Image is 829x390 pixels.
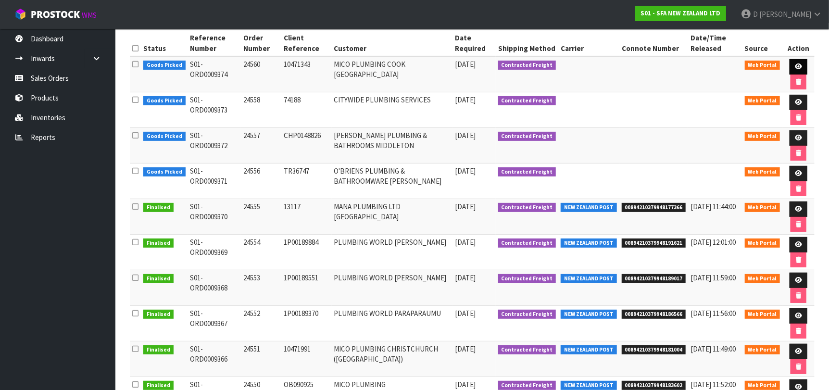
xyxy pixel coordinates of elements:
[691,380,736,389] span: [DATE] 11:52:00
[498,203,556,213] span: Contracted Freight
[281,199,332,235] td: 13117
[498,274,556,284] span: Contracted Freight
[143,61,186,70] span: Goods Picked
[281,56,332,92] td: 10471343
[622,203,686,213] span: 00894210379948177366
[241,341,281,377] td: 24551
[691,309,736,318] span: [DATE] 11:56:00
[31,8,80,21] span: ProStock
[143,167,186,177] span: Goods Picked
[241,164,281,199] td: 24556
[241,306,281,341] td: 24552
[241,128,281,164] td: 24557
[782,30,815,56] th: Action
[455,380,476,389] span: [DATE]
[332,341,453,377] td: MICO PLUMBING CHRISTCHURCH ([GEOGRAPHIC_DATA])
[281,341,332,377] td: 10471991
[281,270,332,306] td: 1P00189551
[455,131,476,140] span: [DATE]
[455,273,476,282] span: [DATE]
[498,310,556,319] span: Contracted Freight
[332,164,453,199] td: O'BRIENS PLUMBING & BATHROOMWARE [PERSON_NAME]
[622,274,686,284] span: 00894210379948189017
[745,203,780,213] span: Web Portal
[452,30,496,56] th: Date Required
[281,235,332,270] td: 1P00189884
[455,95,476,104] span: [DATE]
[241,56,281,92] td: 24560
[143,239,174,248] span: Finalised
[496,30,559,56] th: Shipping Method
[561,203,617,213] span: NEW ZEALAND POST
[498,96,556,106] span: Contracted Freight
[188,128,241,164] td: S01-ORD0009372
[143,274,174,284] span: Finalised
[281,306,332,341] td: 1P00189370
[332,128,453,164] td: [PERSON_NAME] PLUMBING & BATHROOMS MIDDLETON
[14,8,26,20] img: cube-alt.png
[332,235,453,270] td: PLUMBING WORLD [PERSON_NAME]
[742,30,783,56] th: Source
[619,30,689,56] th: Connote Number
[455,238,476,247] span: [DATE]
[688,30,742,56] th: Date/Time Released
[561,239,617,248] span: NEW ZEALAND POST
[281,128,332,164] td: CHP0148826
[188,270,241,306] td: S01-ORD0009368
[241,270,281,306] td: 24553
[241,30,281,56] th: Order Number
[561,274,617,284] span: NEW ZEALAND POST
[143,203,174,213] span: Finalised
[745,239,780,248] span: Web Portal
[561,310,617,319] span: NEW ZEALAND POST
[332,56,453,92] td: MICO PLUMBING COOK [GEOGRAPHIC_DATA]
[241,92,281,128] td: 24558
[745,310,780,319] span: Web Portal
[332,306,453,341] td: PLUMBING WORLD PARAPARAUMU
[641,9,721,17] strong: S01 - SFA NEW ZEALAND LTD
[188,30,241,56] th: Reference Number
[143,132,186,141] span: Goods Picked
[143,310,174,319] span: Finalised
[691,238,736,247] span: [DATE] 12:01:00
[498,167,556,177] span: Contracted Freight
[745,132,780,141] span: Web Portal
[753,10,758,19] span: D
[498,239,556,248] span: Contracted Freight
[188,164,241,199] td: S01-ORD0009371
[188,341,241,377] td: S01-ORD0009366
[188,306,241,341] td: S01-ORD0009367
[745,61,780,70] span: Web Portal
[332,199,453,235] td: MANA PLUMBING LTD [GEOGRAPHIC_DATA]
[745,167,780,177] span: Web Portal
[281,30,332,56] th: Client Reference
[332,270,453,306] td: PLUMBING WORLD [PERSON_NAME]
[82,11,97,20] small: WMS
[455,309,476,318] span: [DATE]
[558,30,619,56] th: Carrier
[561,345,617,355] span: NEW ZEALAND POST
[141,30,188,56] th: Status
[241,199,281,235] td: 24555
[622,310,686,319] span: 00894210379948186566
[691,344,736,353] span: [DATE] 11:49:00
[498,132,556,141] span: Contracted Freight
[691,202,736,211] span: [DATE] 11:44:00
[332,92,453,128] td: CITYWIDE PLUMBING SERVICES
[498,345,556,355] span: Contracted Freight
[281,164,332,199] td: TR36747
[188,56,241,92] td: S01-ORD0009374
[745,345,780,355] span: Web Portal
[745,274,780,284] span: Web Portal
[188,92,241,128] td: S01-ORD0009373
[455,344,476,353] span: [DATE]
[498,61,556,70] span: Contracted Freight
[143,345,174,355] span: Finalised
[241,235,281,270] td: 24554
[188,235,241,270] td: S01-ORD0009369
[281,92,332,128] td: 74188
[455,60,476,69] span: [DATE]
[622,239,686,248] span: 00894210379948191621
[622,345,686,355] span: 00894210379948181004
[691,273,736,282] span: [DATE] 11:59:00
